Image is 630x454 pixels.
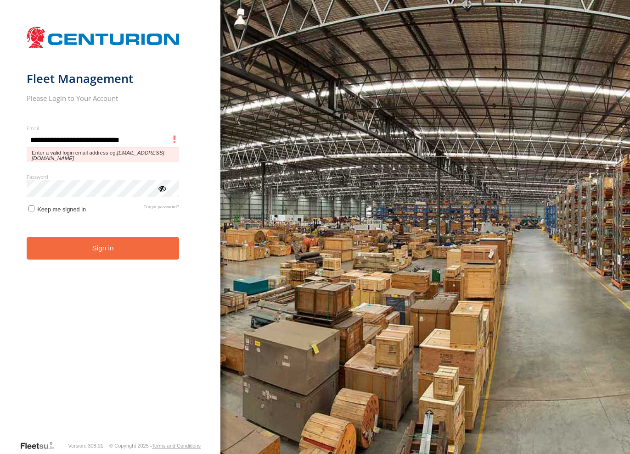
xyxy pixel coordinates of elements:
[27,237,180,260] button: Sign in
[157,183,166,193] div: ViewPassword
[109,443,201,448] div: © Copyright 2025 -
[27,94,180,103] h2: Please Login to Your Account
[27,125,180,132] label: Email
[144,204,180,213] a: Forgot password?
[27,148,180,162] span: Enter a valid login email address eg.
[27,26,180,49] img: Centurion Transport
[20,441,62,450] a: Visit our Website
[27,22,194,440] form: main
[28,205,34,211] input: Keep me signed in
[68,443,103,448] div: Version: 308.01
[152,443,201,448] a: Terms and Conditions
[27,173,180,180] label: Password
[37,206,86,213] span: Keep me signed in
[32,150,164,161] em: [EMAIL_ADDRESS][DOMAIN_NAME]
[27,71,180,86] h1: Fleet Management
